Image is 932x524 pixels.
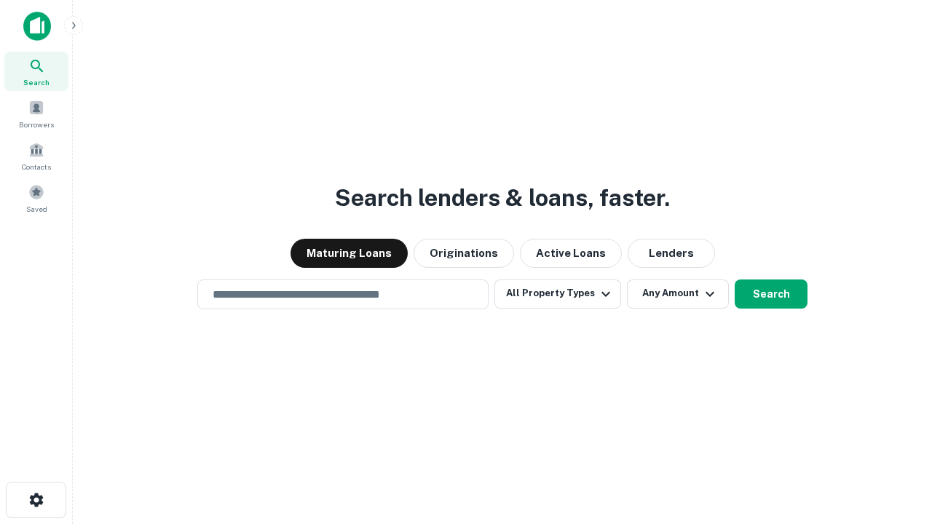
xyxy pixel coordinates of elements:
[291,239,408,268] button: Maturing Loans
[627,279,729,309] button: Any Amount
[414,239,514,268] button: Originations
[520,239,622,268] button: Active Loans
[494,279,621,309] button: All Property Types
[735,279,807,309] button: Search
[4,136,68,175] a: Contacts
[4,94,68,133] a: Borrowers
[4,178,68,218] a: Saved
[19,119,54,130] span: Borrowers
[859,408,932,477] iframe: Chat Widget
[26,203,47,215] span: Saved
[22,161,51,172] span: Contacts
[23,12,51,41] img: capitalize-icon.png
[628,239,715,268] button: Lenders
[23,76,50,88] span: Search
[335,180,670,215] h3: Search lenders & loans, faster.
[4,52,68,91] a: Search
